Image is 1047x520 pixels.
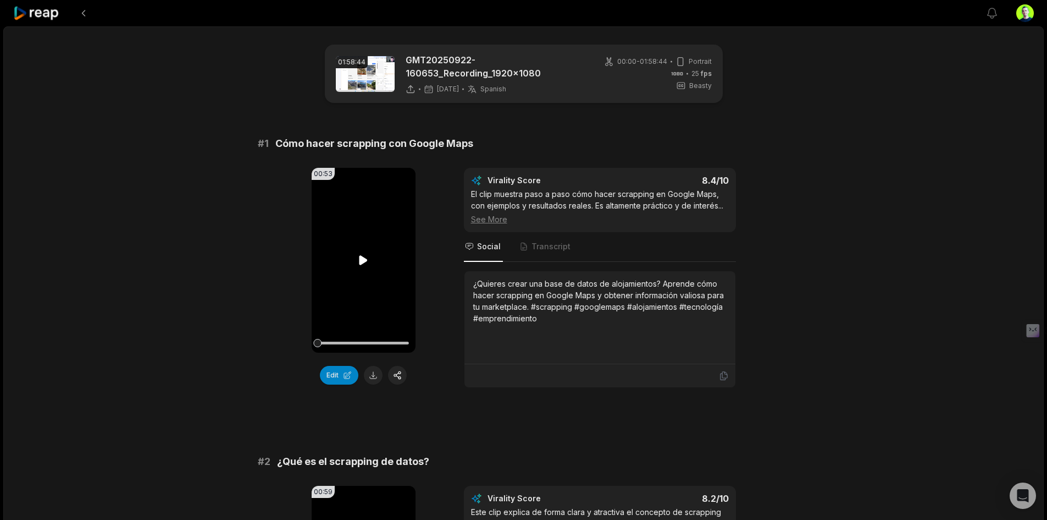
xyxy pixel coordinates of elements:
span: Social [477,241,501,252]
span: ¿Qué es el scrapping de datos? [277,454,429,469]
span: Spanish [480,85,506,94]
button: Edit [320,366,358,385]
span: Cómo hacer scrapping con Google Maps [275,136,473,151]
nav: Tabs [464,232,736,262]
span: # 2 [258,454,270,469]
div: See More [471,214,729,225]
p: GMT20250922-160653_Recording_1920x1080 [406,53,591,80]
div: Open Intercom Messenger [1010,483,1036,509]
div: ¿Quieres crear una base de datos de alojamientos? Aprende cómo hacer scrapping en Google Maps y o... [473,278,727,324]
div: 8.4 /10 [611,175,729,186]
span: Portrait [689,57,712,67]
span: Transcript [531,241,570,252]
div: 8.2 /10 [611,493,729,504]
video: Your browser does not support mp4 format. [312,168,416,353]
span: # 1 [258,136,269,151]
span: Beasty [689,81,712,91]
div: Virality Score [488,175,606,186]
span: 25 [691,69,712,79]
span: [DATE] [437,85,459,94]
span: 00:00 - 01:58:44 [617,57,667,67]
div: 01:58:44 [336,56,368,68]
span: fps [701,69,712,78]
div: Virality Score [488,493,606,504]
div: El clip muestra paso a paso cómo hacer scrapping en Google Maps, con ejemplos y resultados reales... [471,188,729,225]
